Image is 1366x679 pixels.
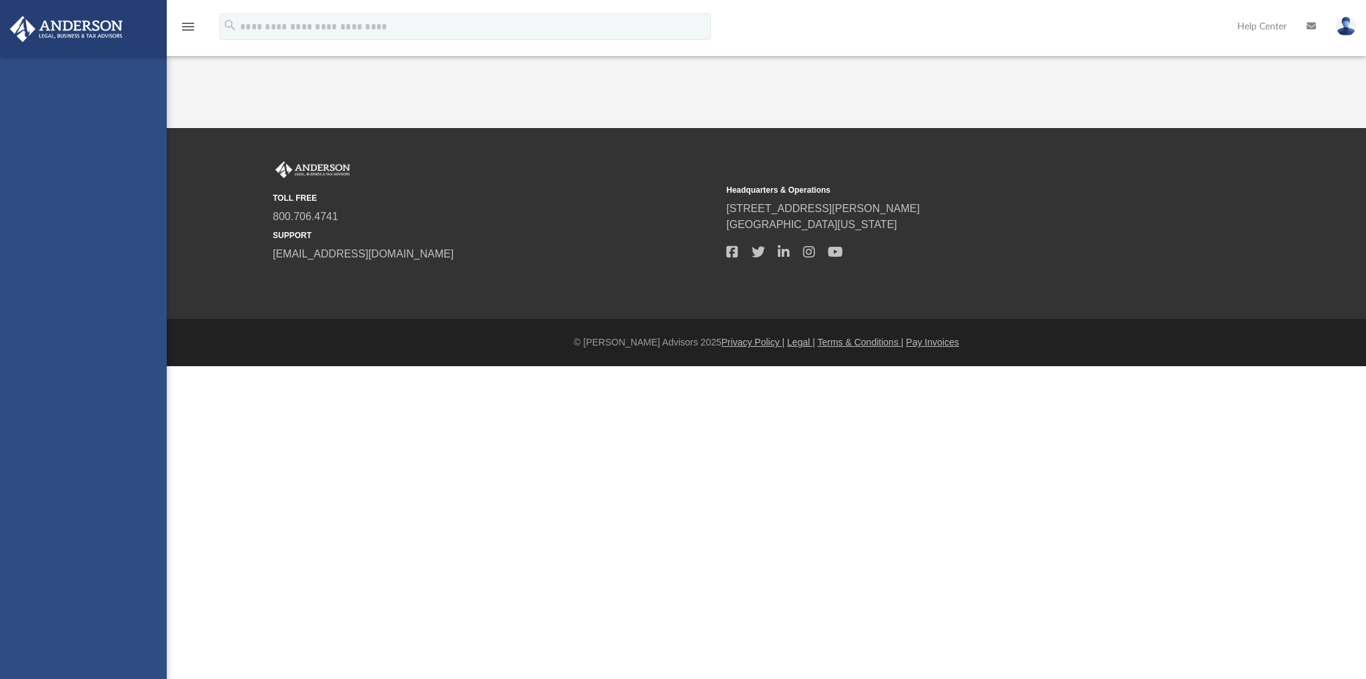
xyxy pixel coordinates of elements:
img: User Pic [1336,17,1356,36]
a: Legal | [787,337,815,348]
a: Terms & Conditions | [818,337,904,348]
small: TOLL FREE [273,192,717,204]
a: Pay Invoices [906,337,958,348]
a: Privacy Policy | [722,337,785,348]
small: Headquarters & Operations [726,184,1171,196]
a: [GEOGRAPHIC_DATA][US_STATE] [726,219,897,230]
i: search [223,18,237,33]
small: SUPPORT [273,229,717,241]
a: [EMAIL_ADDRESS][DOMAIN_NAME] [273,248,454,259]
img: Anderson Advisors Platinum Portal [6,16,127,42]
img: Anderson Advisors Platinum Portal [273,161,353,179]
a: [STREET_ADDRESS][PERSON_NAME] [726,203,920,214]
div: © [PERSON_NAME] Advisors 2025 [167,335,1366,350]
a: 800.706.4741 [273,211,338,222]
i: menu [180,19,196,35]
a: menu [180,25,196,35]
